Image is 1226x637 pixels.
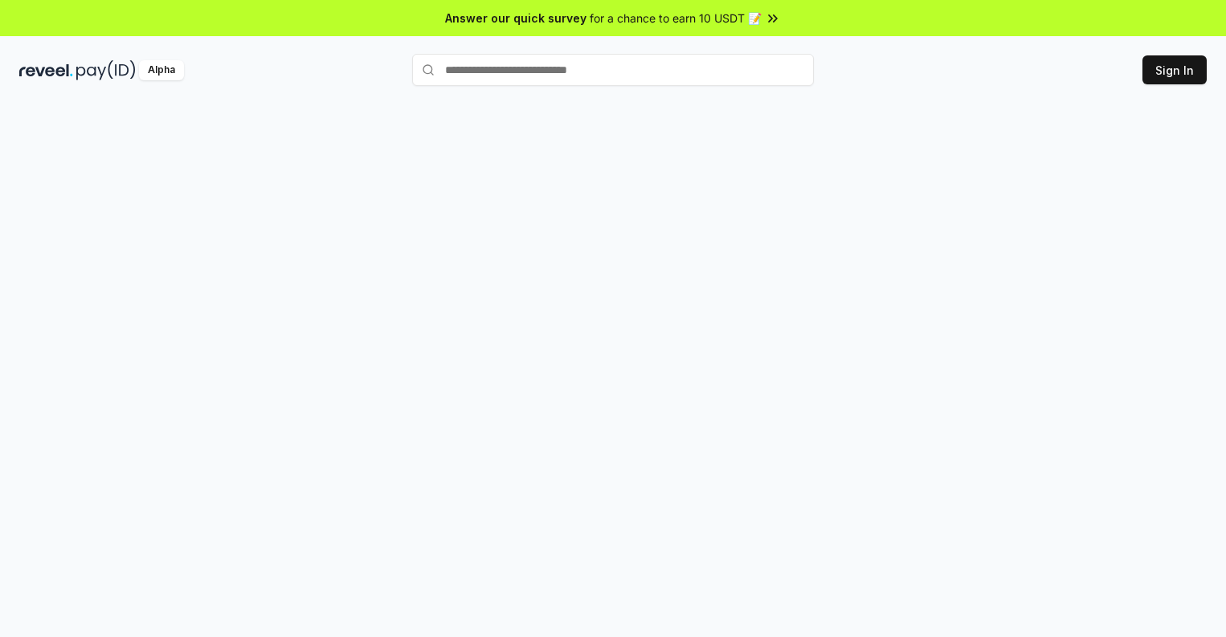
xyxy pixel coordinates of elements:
[1142,55,1207,84] button: Sign In
[139,60,184,80] div: Alpha
[76,60,136,80] img: pay_id
[590,10,762,27] span: for a chance to earn 10 USDT 📝
[19,60,73,80] img: reveel_dark
[445,10,586,27] span: Answer our quick survey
